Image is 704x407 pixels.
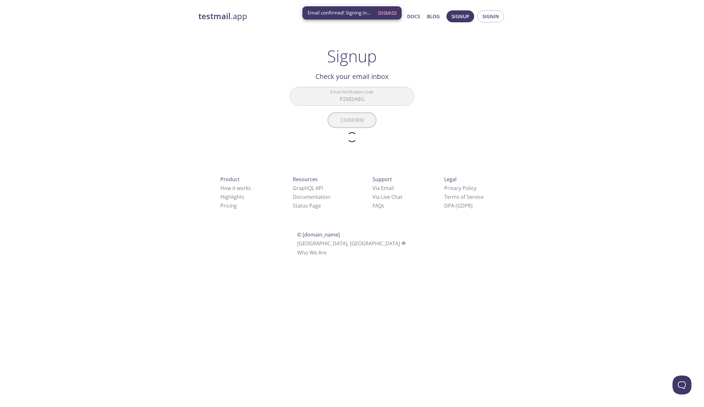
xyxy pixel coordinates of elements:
[444,176,457,183] span: Legal
[673,376,691,394] iframe: Help Scout Beacon - Open
[293,193,330,200] a: Documentation
[444,185,476,192] a: Privacy Policy
[198,11,230,22] strong: testmail
[482,12,499,20] span: Signin
[297,231,340,238] span: © [DOMAIN_NAME]
[372,185,394,192] a: Via Email
[308,9,371,16] span: Email confirmed! Signing in...
[198,11,346,22] a: testmail.app
[293,185,323,192] a: GraphQL API
[372,202,384,209] a: FAQ
[372,193,402,200] a: Via Live Chat
[382,202,384,209] span: s
[446,10,474,22] button: Signup
[477,10,504,22] button: Signin
[444,202,473,209] a: DPA (GDPR)
[220,185,251,192] a: How it works
[290,71,414,82] h2: Check your email inbox
[372,176,392,183] span: Support
[407,12,420,20] a: Docs
[427,12,440,20] a: Blog
[327,47,377,65] h1: Signup
[293,176,318,183] span: Resources
[220,202,237,209] a: Pricing
[220,176,240,183] span: Product
[297,249,326,256] a: Who We Are
[378,9,397,17] span: Dismiss
[376,7,399,19] button: Dismiss
[297,240,407,247] span: [GEOGRAPHIC_DATA], [GEOGRAPHIC_DATA]
[444,193,484,200] a: Terms of Service
[451,12,469,20] span: Signup
[293,202,321,209] a: Status Page
[220,193,244,200] a: Highlights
